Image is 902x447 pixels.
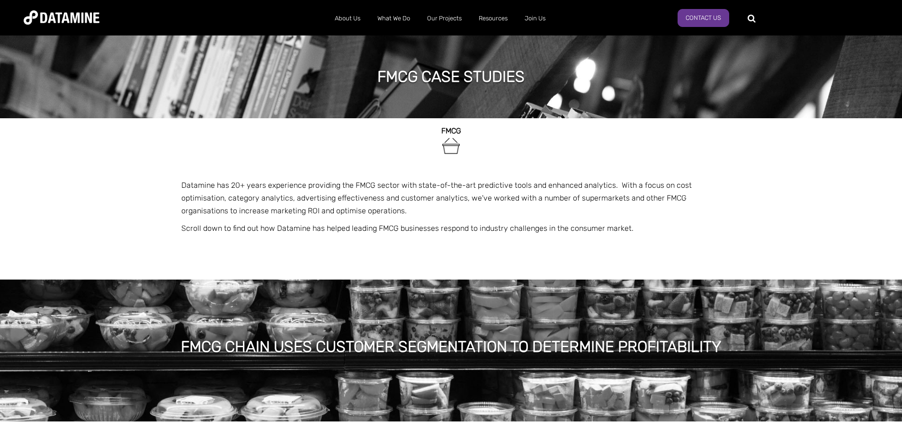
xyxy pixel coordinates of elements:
[516,6,554,31] a: Join Us
[470,6,516,31] a: Resources
[181,222,721,235] p: Scroll down to find out how Datamine has helped leading FMCG businesses respond to industry chall...
[440,135,462,157] img: FMCG-1
[181,179,721,218] p: Datamine has 20+ years experience providing the FMCG sector with state-of-the-art predictive tool...
[24,10,99,25] img: Datamine
[326,6,369,31] a: About Us
[377,66,525,87] h1: FMCG case studies
[369,6,419,31] a: What We Do
[181,127,721,135] h2: FMCG
[181,336,721,357] h1: FMCG CHAIN USES CUSTOMER SEGMENTATION TO DETERMINE PROFITABILITY
[419,6,470,31] a: Our Projects
[678,9,729,27] a: Contact Us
